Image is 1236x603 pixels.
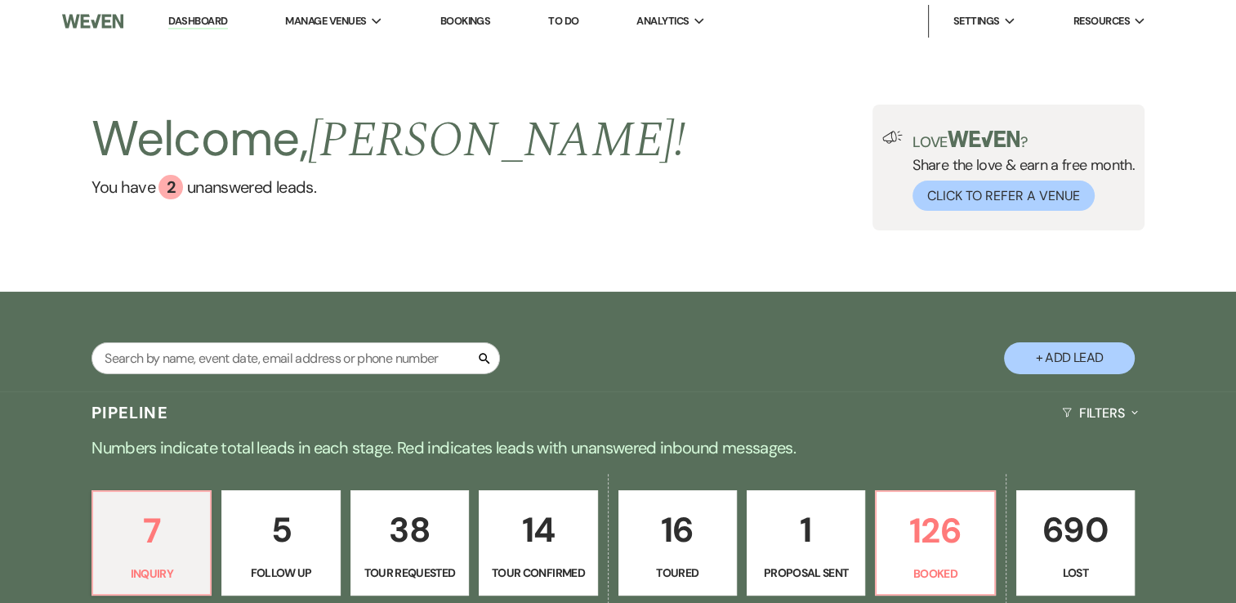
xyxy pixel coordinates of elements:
p: 14 [489,502,587,557]
a: 5Follow Up [221,490,340,596]
p: Numbers indicate total leads in each stage. Red indicates leads with unanswered inbound messages. [30,435,1207,461]
a: Dashboard [168,14,227,29]
span: Resources [1073,13,1129,29]
p: Proposal Sent [757,564,854,582]
span: Settings [953,13,1000,29]
p: Tour Requested [361,564,458,582]
p: 16 [629,502,726,557]
span: [PERSON_NAME] ! [308,103,685,178]
button: + Add Lead [1004,342,1135,374]
a: 1Proposal Sent [747,490,865,596]
a: 126Booked [875,490,995,596]
p: 126 [886,503,984,558]
p: 7 [103,503,200,558]
p: 1 [757,502,854,557]
p: Love ? [912,131,1135,150]
p: 690 [1027,502,1124,557]
button: Filters [1055,391,1145,435]
p: 5 [232,502,329,557]
p: 38 [361,502,458,557]
h3: Pipeline [91,401,168,424]
a: You have 2 unanswered leads. [91,175,685,199]
div: 2 [158,175,183,199]
p: Lost [1027,564,1124,582]
input: Search by name, event date, email address or phone number [91,342,500,374]
p: Toured [629,564,726,582]
span: Analytics [636,13,689,29]
a: 16Toured [618,490,737,596]
p: Follow Up [232,564,329,582]
a: 14Tour Confirmed [479,490,597,596]
div: Share the love & earn a free month. [903,131,1135,211]
a: 7Inquiry [91,490,212,596]
p: Booked [886,565,984,583]
img: loud-speaker-illustration.svg [882,131,903,144]
a: To Do [548,14,578,28]
a: 38Tour Requested [350,490,469,596]
img: weven-logo-green.svg [948,131,1020,147]
h2: Welcome, [91,105,685,175]
img: Weven Logo [62,4,123,38]
p: Tour Confirmed [489,564,587,582]
a: 690Lost [1016,490,1135,596]
span: Manage Venues [285,13,366,29]
button: Click to Refer a Venue [912,181,1095,211]
a: Bookings [440,14,490,28]
p: Inquiry [103,565,200,583]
